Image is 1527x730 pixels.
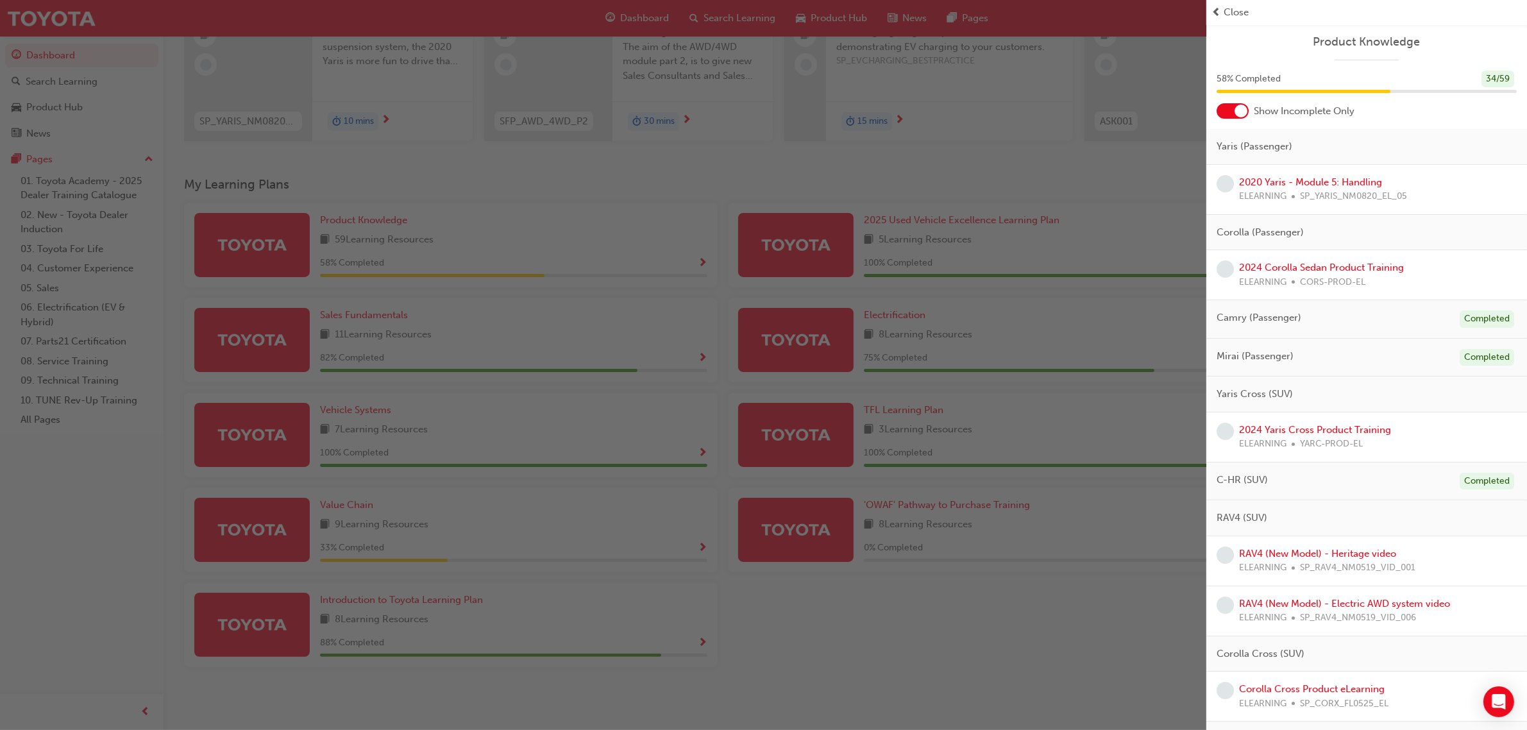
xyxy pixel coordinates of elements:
span: Yaris Cross (SUV) [1217,387,1293,402]
span: 58 % Completed [1217,72,1281,87]
span: learningRecordVerb_NONE-icon [1217,682,1234,699]
span: Mirai (Passenger) [1217,349,1294,364]
span: C-HR (SUV) [1217,473,1268,488]
div: 34 / 59 [1481,71,1514,88]
a: 2024 Corolla Sedan Product Training [1239,262,1404,273]
span: ELEARNING [1239,611,1287,625]
a: Product Knowledge [1217,35,1517,49]
span: learningRecordVerb_NONE-icon [1217,423,1234,440]
div: Completed [1460,310,1514,328]
span: ELEARNING [1239,275,1287,290]
span: ELEARNING [1239,561,1287,575]
span: learningRecordVerb_NONE-icon [1217,547,1234,564]
a: RAV4 (New Model) - Electric AWD system video [1239,598,1450,609]
a: 2020 Yaris - Module 5: Handling [1239,176,1382,188]
span: learningRecordVerb_NONE-icon [1217,597,1234,614]
span: Show Incomplete Only [1254,104,1354,119]
div: Completed [1460,349,1514,366]
span: SP_RAV4_NM0519_VID_001 [1300,561,1415,575]
a: RAV4 (New Model) - Heritage video [1239,548,1396,559]
span: Corolla Cross (SUV) [1217,647,1304,661]
span: Corolla (Passenger) [1217,225,1304,240]
span: Camry (Passenger) [1217,310,1301,325]
span: Close [1224,5,1249,20]
span: SP_RAV4_NM0519_VID_006 [1300,611,1416,625]
span: ELEARNING [1239,437,1287,452]
span: YARC-PROD-EL [1300,437,1363,452]
span: prev-icon [1211,5,1221,20]
span: RAV4 (SUV) [1217,511,1267,525]
button: prev-iconClose [1211,5,1522,20]
span: CORS-PROD-EL [1300,275,1365,290]
span: ELEARNING [1239,697,1287,711]
span: SP_YARIS_NM0820_EL_05 [1300,189,1407,204]
span: SP_CORX_FL0525_EL [1300,697,1388,711]
span: ELEARNING [1239,189,1287,204]
a: Corolla Cross Product eLearning [1239,683,1385,695]
span: learningRecordVerb_NONE-icon [1217,260,1234,278]
span: learningRecordVerb_NONE-icon [1217,175,1234,192]
div: Completed [1460,473,1514,490]
a: 2024 Yaris Cross Product Training [1239,424,1391,436]
div: Open Intercom Messenger [1483,686,1514,717]
span: Yaris (Passenger) [1217,139,1292,154]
